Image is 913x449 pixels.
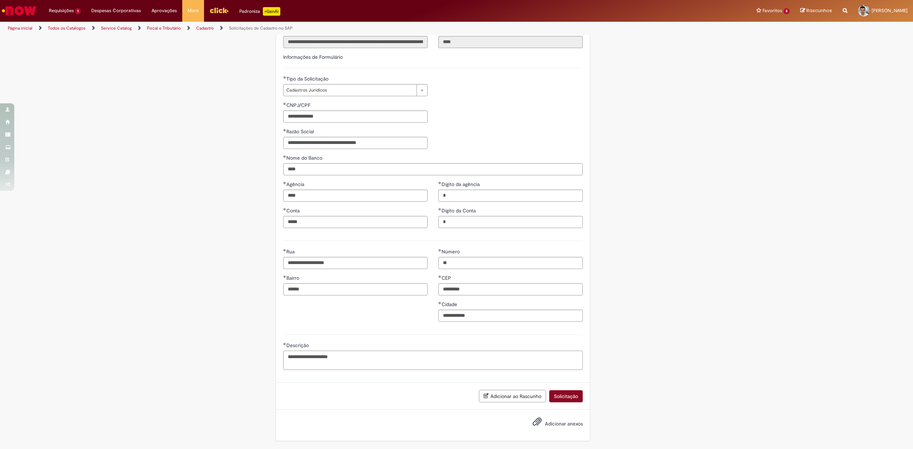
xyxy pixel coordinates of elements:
span: Obrigatório Preenchido [438,181,442,184]
button: Adicionar ao Rascunho [479,390,546,402]
input: Bairro [283,283,428,295]
span: 1 [75,8,81,14]
span: Requisições [49,7,74,14]
span: Obrigatório Preenchido [283,275,286,278]
span: Cidade [442,301,459,308]
input: Dígito da agência [438,190,583,202]
textarea: Descrição [283,351,583,370]
span: Obrigatório Preenchido [438,275,442,278]
span: Obrigatório Preenchido [438,301,442,304]
span: Rascunhos [806,7,832,14]
input: Código da Unidade [438,36,583,48]
ul: Trilhas de página [5,22,603,35]
input: CNPJ/CPF [283,110,428,123]
span: Rua [286,248,296,255]
span: Despesas Corporativas [91,7,141,14]
span: Conta [286,207,301,214]
span: Dígito da agência [442,181,481,187]
span: Obrigatório Preenchido [283,249,286,252]
label: Informações de Formulário [283,54,343,60]
button: Solicitação [549,390,583,402]
span: CNPJ/CPF [286,102,312,108]
input: Conta [283,216,428,228]
input: CEP [438,283,583,295]
span: Aprovações [152,7,177,14]
input: Rua [283,257,428,269]
a: Cadastro [196,25,214,31]
div: Padroniza [239,7,280,16]
span: Número [442,248,461,255]
a: Página inicial [8,25,32,31]
input: Dígito da Conta [438,216,583,228]
span: Obrigatório Preenchido [283,129,286,131]
img: ServiceNow [1,4,37,18]
span: Agência [286,181,306,187]
span: Obrigatório Preenchido [283,76,286,79]
span: Adicionar anexos [545,421,583,427]
span: More [188,7,199,14]
span: Obrigatório Preenchido [283,181,286,184]
input: Número [438,257,583,269]
input: Título [283,36,428,48]
span: Bairro [286,275,301,281]
a: Todos os Catálogos [48,25,86,31]
span: Obrigatório Preenchido [438,249,442,252]
span: Descrição [286,342,310,349]
span: Tipo da Solicitação [286,76,330,82]
img: click_logo_yellow_360x200.png [209,5,229,16]
span: Favoritos [762,7,782,14]
span: Nome do Banco [286,155,324,161]
span: Dígito da Conta [442,207,477,214]
span: [PERSON_NAME] [872,7,908,14]
span: Obrigatório Preenchido [438,208,442,211]
p: +GenAi [263,7,280,16]
span: CEP [442,275,453,281]
span: Obrigatório Preenchido [283,342,286,345]
input: Cidade [438,310,583,322]
span: Cadastros Jurídicos [286,84,413,96]
span: Obrigatório Preenchido [283,208,286,211]
span: Razão Social [286,128,315,135]
a: Service Catalog [101,25,132,31]
a: Fiscal e Tributário [147,25,181,31]
a: Solicitações de Cadastro no SAP [229,25,292,31]
span: 5 [784,8,790,14]
input: Nome do Banco [283,163,583,175]
input: Razão Social [283,137,428,149]
button: Adicionar anexos [531,415,544,432]
a: Rascunhos [800,7,832,14]
input: Agência [283,190,428,202]
span: Obrigatório Preenchido [283,155,286,158]
span: Obrigatório Preenchido [283,102,286,105]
